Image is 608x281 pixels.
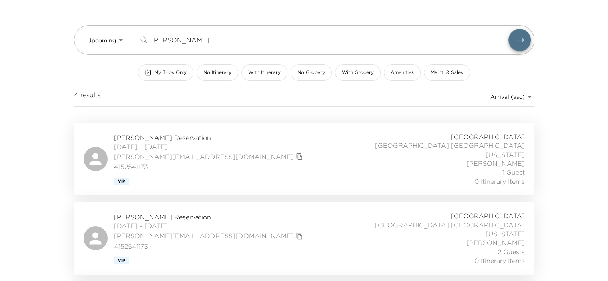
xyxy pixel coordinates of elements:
button: No Grocery [291,64,332,81]
button: With Grocery [335,64,381,81]
span: [GEOGRAPHIC_DATA] [GEOGRAPHIC_DATA][US_STATE] [348,221,525,239]
button: copy primary member email [294,151,305,162]
input: Search by traveler, residence, or concierge [151,35,508,44]
span: With Itinerary [248,69,281,76]
span: 0 Itinerary Items [474,177,525,186]
a: [PERSON_NAME][EMAIL_ADDRESS][DOMAIN_NAME] [114,152,294,161]
span: Upcoming [87,37,116,44]
span: Maint. & Sales [431,69,463,76]
a: [PERSON_NAME][EMAIL_ADDRESS][DOMAIN_NAME] [114,231,294,240]
span: No Itinerary [203,69,231,76]
button: Maint. & Sales [424,64,470,81]
span: [PERSON_NAME] [466,238,525,247]
button: My Trips Only [138,64,193,81]
span: 4152541173 [114,242,305,251]
span: My Trips Only [154,69,187,76]
span: 0 Itinerary Items [474,256,525,265]
span: 2 Guests [498,247,525,256]
span: [PERSON_NAME] Reservation [114,213,305,221]
span: No Grocery [297,69,325,76]
span: With Grocery [342,69,374,76]
a: [PERSON_NAME] Reservation[DATE] - [DATE][PERSON_NAME][EMAIL_ADDRESS][DOMAIN_NAME]copy primary mem... [74,202,534,275]
span: Vip [118,179,125,184]
span: [DATE] - [DATE] [114,142,305,151]
span: Vip [118,258,125,263]
span: Arrival (asc) [490,93,525,100]
button: With Itinerary [241,64,287,81]
span: [GEOGRAPHIC_DATA] [451,211,525,220]
button: copy primary member email [294,231,305,242]
button: No Itinerary [197,64,238,81]
span: Amenities [391,69,414,76]
span: 4 results [74,90,101,103]
span: [GEOGRAPHIC_DATA] [451,132,525,141]
span: 1 Guest [502,168,525,177]
span: 4152541173 [114,162,305,171]
span: [PERSON_NAME] [466,159,525,168]
span: [DATE] - [DATE] [114,221,305,230]
button: Amenities [384,64,421,81]
span: [GEOGRAPHIC_DATA] [GEOGRAPHIC_DATA][US_STATE] [348,141,525,159]
span: [PERSON_NAME] Reservation [114,133,305,142]
a: [PERSON_NAME] Reservation[DATE] - [DATE][PERSON_NAME][EMAIL_ADDRESS][DOMAIN_NAME]copy primary mem... [74,123,534,195]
